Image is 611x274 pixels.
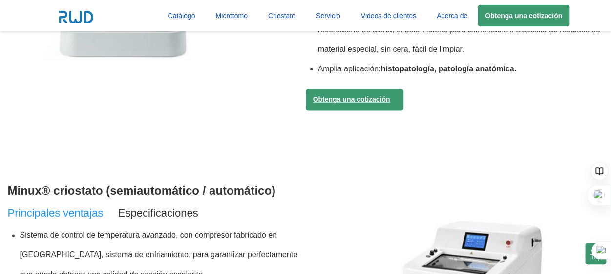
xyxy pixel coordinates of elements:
span: Especificaciones [118,207,198,219]
div: Top [585,243,606,264]
a: Obtenga una cotización [306,89,403,110]
li: Amplia aplicación: [318,59,604,79]
b: histopatología, patología anatómica. [380,65,516,73]
span: Principales ventajas [8,207,104,219]
h3: Minux® criostato (semiautomático / automático) [8,181,306,201]
a: Obtenga una cotización [478,5,569,26]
